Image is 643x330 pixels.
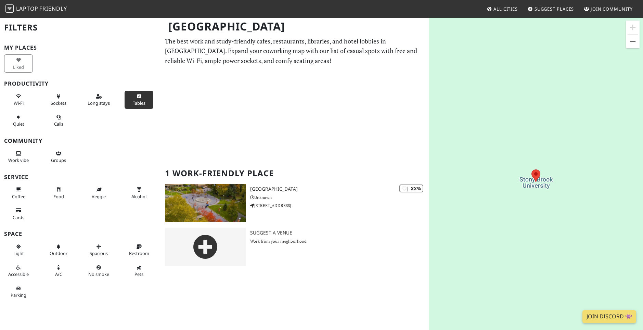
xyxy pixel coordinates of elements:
[5,3,67,15] a: LaptopFriendly LaptopFriendly
[125,262,153,280] button: Pets
[250,186,429,192] h3: [GEOGRAPHIC_DATA]
[165,163,425,184] h2: 1 Work-Friendly Place
[13,214,24,220] span: Credit cards
[88,100,110,106] span: Long stays
[493,6,518,12] span: All Cities
[626,21,640,34] button: Zoom in
[4,262,33,280] button: Accessible
[11,292,26,298] span: Parking
[250,194,429,201] p: Unknown
[54,121,63,127] span: Video/audio calls
[50,250,67,256] span: Outdoor area
[165,36,425,66] p: The best work and study-friendly cafes, restaurants, libraries, and hotel lobbies in [GEOGRAPHIC_...
[4,91,33,109] button: Wi-Fi
[4,205,33,223] button: Cards
[125,184,153,202] button: Alcohol
[125,91,153,109] button: Tables
[85,262,113,280] button: No smoke
[250,238,429,244] p: Work from your neighborhood
[14,100,24,106] span: Stable Wi-Fi
[13,121,24,127] span: Quiet
[12,193,25,200] span: Coffee
[88,271,109,277] span: Smoke free
[4,184,33,202] button: Coffee
[90,250,108,256] span: Spacious
[4,138,157,144] h3: Community
[39,5,67,12] span: Friendly
[13,250,24,256] span: Natural light
[55,271,62,277] span: Air conditioned
[4,112,33,130] button: Quiet
[525,3,577,15] a: Suggest Places
[129,250,149,256] span: Restroom
[44,148,73,166] button: Groups
[4,80,157,87] h3: Productivity
[44,184,73,202] button: Food
[161,228,429,266] a: Suggest a Venue Work from your neighborhood
[44,91,73,109] button: Sockets
[4,283,33,301] button: Parking
[133,100,145,106] span: Work-friendly tables
[161,184,429,222] a: Stony Brook University | XX% [GEOGRAPHIC_DATA] Unknown [STREET_ADDRESS]
[53,193,64,200] span: Food
[92,193,106,200] span: Veggie
[4,148,33,166] button: Work vibe
[484,3,520,15] a: All Cities
[250,230,429,236] h3: Suggest a Venue
[163,17,427,36] h1: [GEOGRAPHIC_DATA]
[134,271,143,277] span: Pet friendly
[4,174,157,180] h3: Service
[8,271,29,277] span: Accessible
[44,241,73,259] button: Outdoor
[591,6,633,12] span: Join Community
[165,228,246,266] img: gray-place-d2bdb4477600e061c01bd816cc0f2ef0cfcb1ca9e3ad78868dd16fb2af073a21.png
[44,112,73,130] button: Calls
[581,3,635,15] a: Join Community
[8,157,29,163] span: People working
[85,184,113,202] button: Veggie
[165,184,246,222] img: Stony Brook University
[535,6,574,12] span: Suggest Places
[626,35,640,48] button: Zoom out
[4,241,33,259] button: Light
[85,91,113,109] button: Long stays
[44,262,73,280] button: A/C
[4,45,157,51] h3: My Places
[16,5,38,12] span: Laptop
[5,4,14,13] img: LaptopFriendly
[125,241,153,259] button: Restroom
[399,185,423,192] div: | XX%
[51,100,66,106] span: Power sockets
[51,157,66,163] span: Group tables
[4,231,157,237] h3: Space
[85,241,113,259] button: Spacious
[250,202,429,209] p: [STREET_ADDRESS]
[131,193,146,200] span: Alcohol
[4,17,157,38] h2: Filters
